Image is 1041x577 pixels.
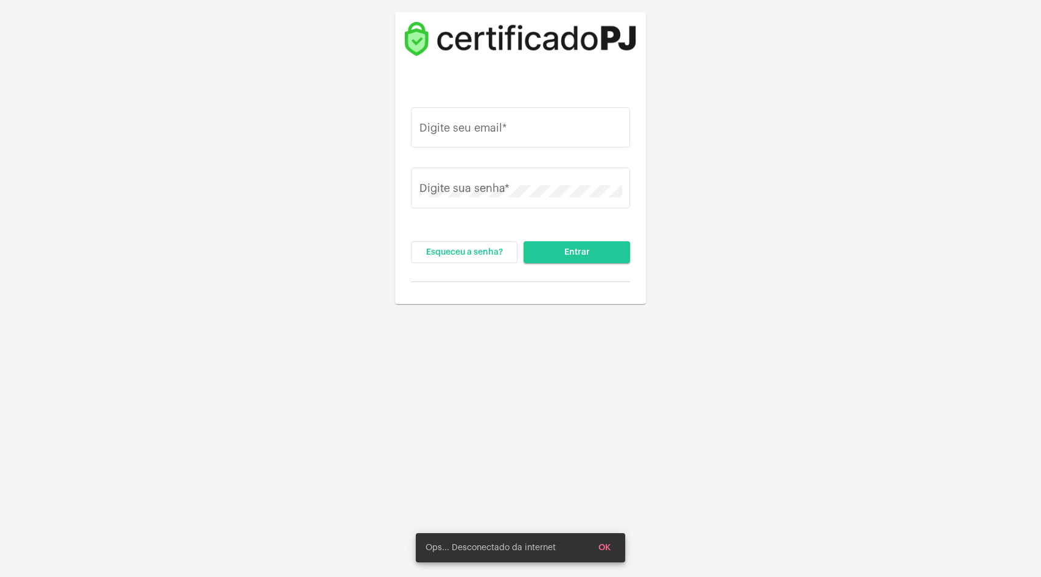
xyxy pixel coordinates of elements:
[426,542,556,554] span: Ops... Desconectado da internet
[405,22,636,56] img: fba4626d-73b5-6c3e-879c-9397d3eee438.png
[524,241,630,263] button: Entrar
[598,543,611,552] span: OK
[589,537,620,559] button: OK
[426,248,503,257] span: Esqueceu a senha?
[411,241,517,263] button: Esqueceu a senha?
[564,248,590,257] span: Entrar
[419,124,622,136] input: Digite seu email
